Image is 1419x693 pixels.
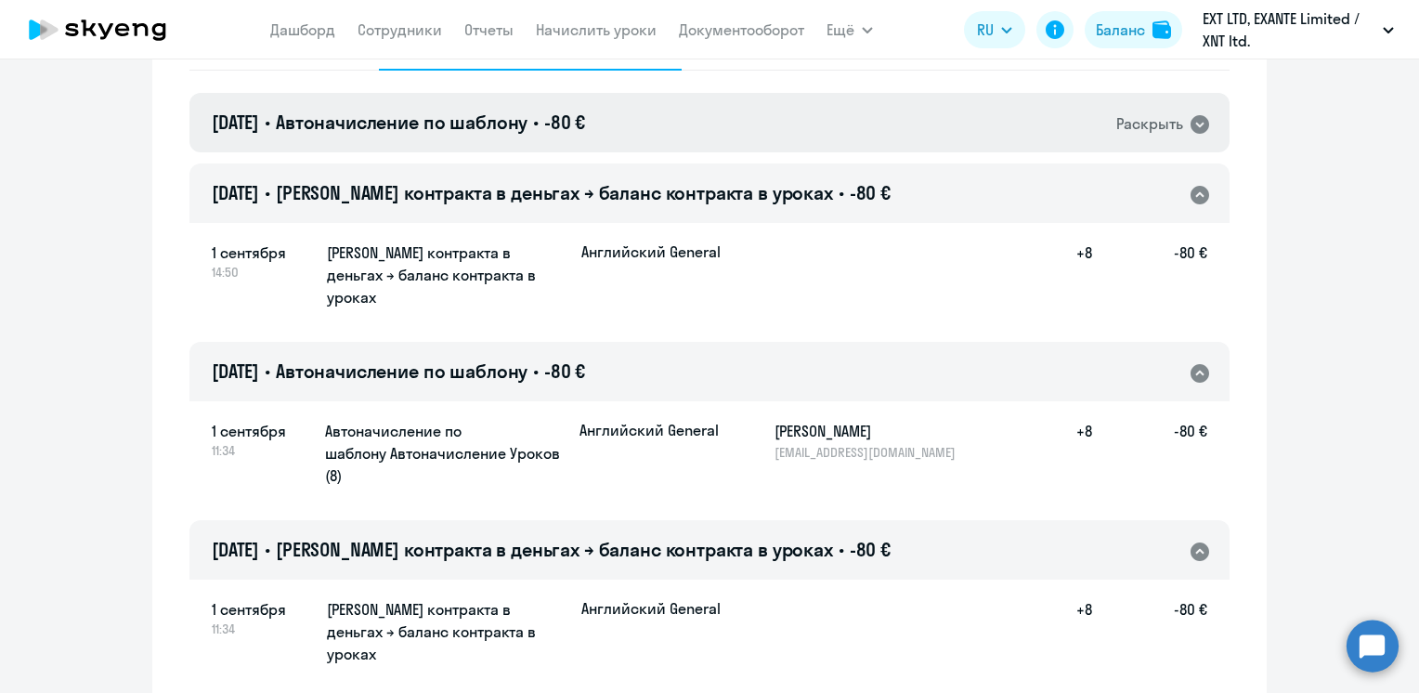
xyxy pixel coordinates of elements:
button: Балансbalance [1085,11,1182,48]
p: Английский General [581,598,721,619]
span: 1 сентября [212,598,312,621]
button: RU [964,11,1025,48]
span: 11:34 [212,621,312,637]
div: Раскрыть [1116,112,1183,136]
h5: [PERSON_NAME] контракта в деньгах → баланс контракта в уроках [327,242,566,308]
span: 1 сентября [212,420,310,442]
p: EXT LTD, ‎EXANTE Limited / XNT ltd. [1203,7,1375,52]
span: • [533,360,539,383]
span: Автоначисление по шаблону [276,111,527,134]
p: [EMAIL_ADDRESS][DOMAIN_NAME] [775,444,966,461]
img: balance [1152,20,1171,39]
h5: -80 € [1092,420,1207,461]
span: • [265,111,270,134]
span: • [265,181,270,204]
span: [DATE] [212,538,259,561]
span: • [839,181,844,204]
h5: Автоначисление по шаблону Автоначисление Уроков (8) [325,420,565,487]
span: -80 € [850,181,891,204]
span: 14:50 [212,264,312,281]
button: EXT LTD, ‎EXANTE Limited / XNT ltd. [1193,7,1403,52]
h5: +8 [1033,420,1092,461]
h5: -80 € [1092,242,1207,310]
span: • [265,538,270,561]
a: Начислить уроки [536,20,657,39]
span: -80 € [850,538,891,561]
button: Ещё [827,11,873,48]
div: Баланс [1096,19,1145,41]
h5: +8 [1033,242,1092,310]
span: [DATE] [212,111,259,134]
a: Отчеты [464,20,514,39]
h5: -80 € [1092,598,1207,667]
span: • [265,360,270,383]
span: [PERSON_NAME] контракта в деньгах → баланс контракта в уроках [276,538,833,561]
p: Английский General [581,242,721,262]
span: • [533,111,539,134]
span: Автоначисление по шаблону [276,360,527,383]
a: Сотрудники [358,20,442,39]
span: 11:34 [212,442,310,459]
h5: [PERSON_NAME] [775,420,966,442]
span: -80 € [544,360,585,383]
p: Английский General [579,420,719,440]
span: [PERSON_NAME] контракта в деньгах → баланс контракта в уроках [276,181,833,204]
h5: +8 [1033,598,1092,667]
a: Документооборот [679,20,804,39]
span: [DATE] [212,181,259,204]
span: [DATE] [212,360,259,383]
h5: [PERSON_NAME] контракта в деньгах → баланс контракта в уроках [327,598,566,665]
span: • [839,538,844,561]
a: Дашборд [270,20,335,39]
span: -80 € [544,111,585,134]
span: Ещё [827,19,854,41]
span: RU [977,19,994,41]
span: 1 сентября [212,242,312,264]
